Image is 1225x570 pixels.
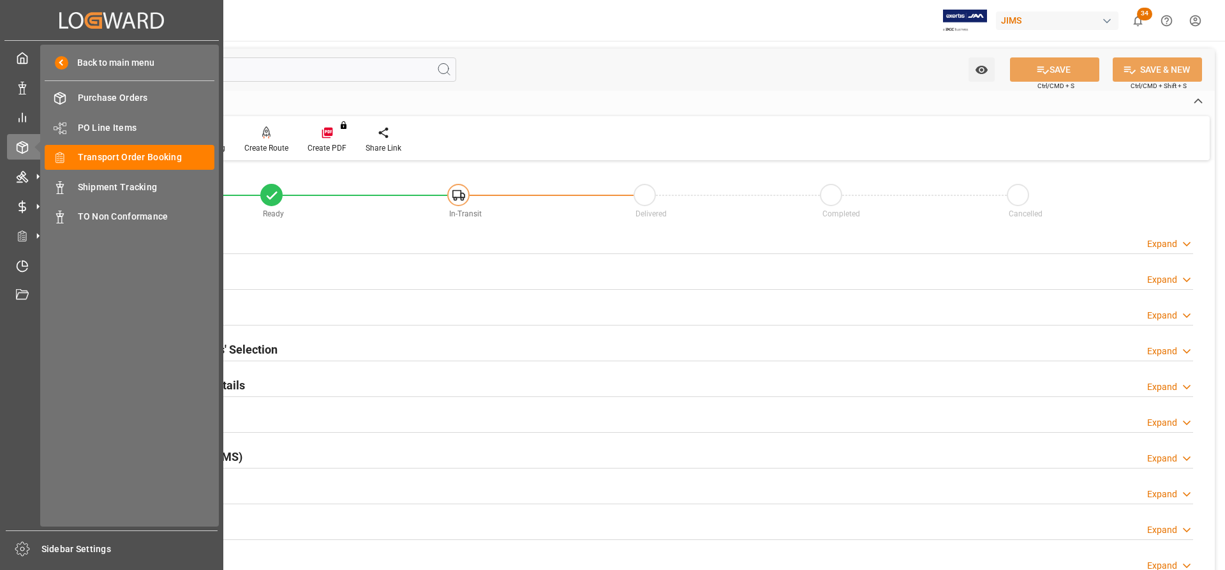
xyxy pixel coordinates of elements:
[366,142,401,154] div: Share Link
[78,151,215,164] span: Transport Order Booking
[1147,345,1177,358] div: Expand
[1147,237,1177,251] div: Expand
[449,209,482,218] span: In-Transit
[1152,6,1181,35] button: Help Center
[996,8,1124,33] button: JIMS
[7,283,216,308] a: Document Management
[244,142,288,154] div: Create Route
[1010,57,1099,82] button: SAVE
[635,209,667,218] span: Delivered
[59,57,456,82] input: Search Fields
[1147,452,1177,465] div: Expand
[1113,57,1202,82] button: SAVE & NEW
[1009,209,1043,218] span: Cancelled
[78,181,215,194] span: Shipment Tracking
[45,145,214,170] a: Transport Order Booking
[822,209,860,218] span: Completed
[45,204,214,229] a: TO Non Conformance
[1124,6,1152,35] button: show 34 new notifications
[7,253,216,278] a: Timeslot Management V2
[996,11,1118,30] div: JIMS
[1147,416,1177,430] div: Expand
[45,174,214,199] a: Shipment Tracking
[41,543,218,556] span: Sidebar Settings
[78,210,215,223] span: TO Non Conformance
[1131,81,1187,91] span: Ctrl/CMD + Shift + S
[969,57,995,82] button: open menu
[68,56,154,70] span: Back to main menu
[1037,81,1074,91] span: Ctrl/CMD + S
[45,115,214,140] a: PO Line Items
[7,75,216,100] a: Data Management
[7,45,216,70] a: My Cockpit
[943,10,987,32] img: Exertis%20JAM%20-%20Email%20Logo.jpg_1722504956.jpg
[1147,273,1177,287] div: Expand
[1147,309,1177,322] div: Expand
[45,86,214,110] a: Purchase Orders
[263,209,284,218] span: Ready
[78,91,215,105] span: Purchase Orders
[1147,523,1177,537] div: Expand
[78,121,215,135] span: PO Line Items
[1137,8,1152,20] span: 34
[7,105,216,130] a: My Reports
[1147,488,1177,501] div: Expand
[1147,380,1177,394] div: Expand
